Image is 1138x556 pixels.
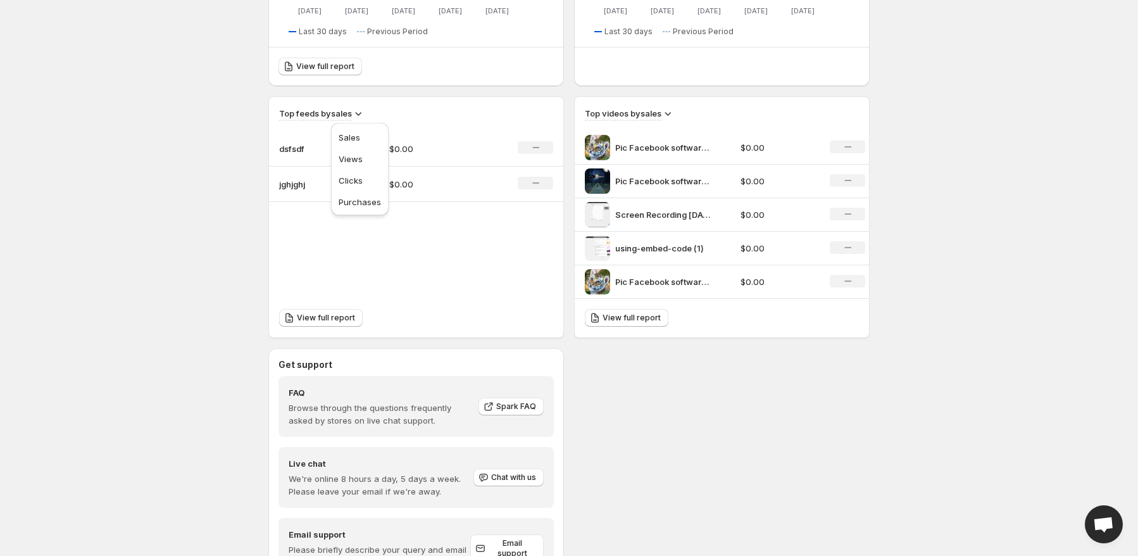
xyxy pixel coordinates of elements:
[615,175,710,187] p: Pic Facebook software plotagraph
[279,178,342,191] p: jghjghj
[289,528,470,541] h4: Email support
[296,61,354,72] span: View full report
[1085,505,1123,543] div: Open chat
[585,236,610,261] img: using-embed-code (1)
[345,6,368,15] text: [DATE]
[339,197,381,207] span: Purchases
[289,472,472,498] p: We're online 8 hours a day, 5 days a week. Please leave your email if we're away.
[585,309,668,327] a: View full report
[585,168,610,194] img: Pic Facebook software plotagraph
[741,141,815,154] p: $0.00
[496,401,536,412] span: Spark FAQ
[339,154,363,164] span: Views
[744,6,768,15] text: [DATE]
[298,6,322,15] text: [DATE]
[473,469,544,486] button: Chat with us
[741,242,815,255] p: $0.00
[339,132,360,142] span: Sales
[289,401,470,427] p: Browse through the questions frequently asked by stores on live chat support.
[651,6,674,15] text: [DATE]
[673,27,734,37] span: Previous Period
[389,142,479,155] p: $0.00
[297,313,355,323] span: View full report
[741,275,815,288] p: $0.00
[604,6,627,15] text: [DATE]
[791,6,815,15] text: [DATE]
[585,202,610,227] img: Screen Recording 2025-03-03 at 4.21.12 PM
[439,6,462,15] text: [DATE]
[299,27,347,37] span: Last 30 days
[279,309,363,327] a: View full report
[278,58,362,75] a: View full report
[279,107,352,120] h3: Top feeds by sales
[389,178,479,191] p: $0.00
[289,457,472,470] h4: Live chat
[392,6,415,15] text: [DATE]
[697,6,721,15] text: [DATE]
[279,142,342,155] p: dsfsdf
[585,107,661,120] h3: Top videos by sales
[585,269,610,294] img: Pic Facebook software plotagraph
[289,386,470,399] h4: FAQ
[615,275,710,288] p: Pic Facebook software plotagraph
[367,27,428,37] span: Previous Period
[615,141,710,154] p: Pic Facebook software plotagraph
[278,358,332,371] h3: Get support
[615,208,710,221] p: Screen Recording [DATE] 4.21.12 PM
[478,398,544,415] a: Spark FAQ
[603,313,661,323] span: View full report
[615,242,710,255] p: using-embed-code (1)
[339,175,363,186] span: Clicks
[604,27,653,37] span: Last 30 days
[491,472,536,483] span: Chat with us
[741,208,815,221] p: $0.00
[485,6,509,15] text: [DATE]
[741,175,815,187] p: $0.00
[585,135,610,160] img: Pic Facebook software plotagraph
